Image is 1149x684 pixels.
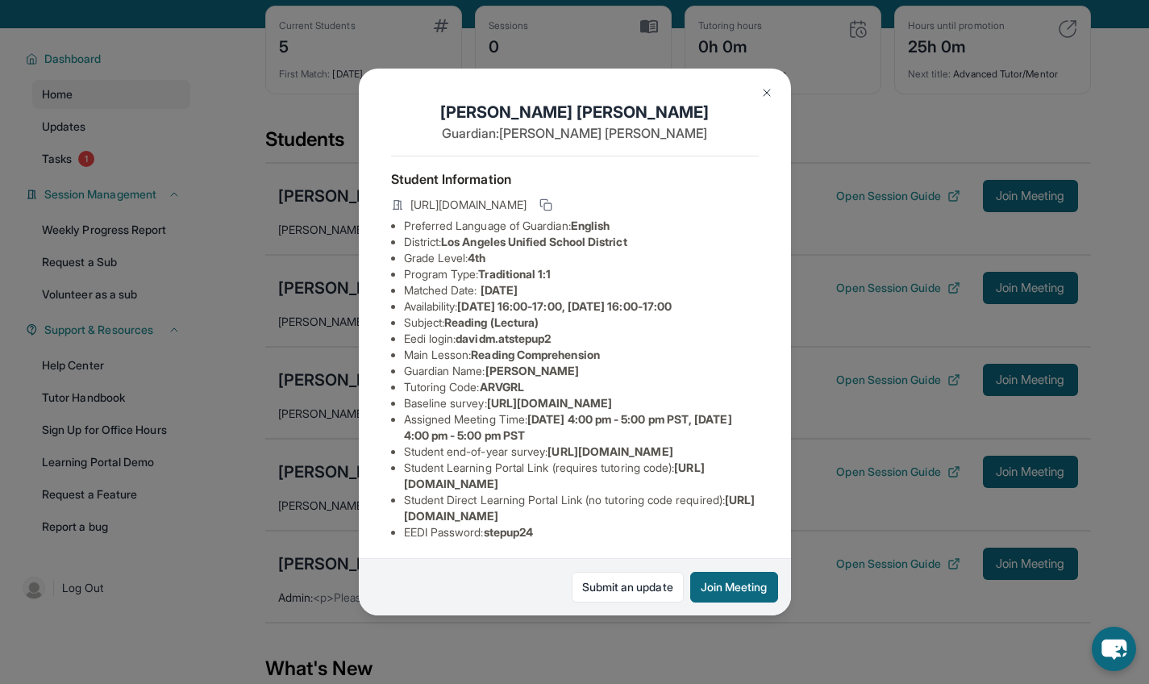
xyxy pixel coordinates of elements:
[478,267,551,281] span: Traditional 1:1
[404,492,759,524] li: Student Direct Learning Portal Link (no tutoring code required) :
[441,235,627,248] span: Los Angeles Unified School District
[690,572,778,603] button: Join Meeting
[485,364,580,377] span: [PERSON_NAME]
[444,315,539,329] span: Reading (Lectura)
[456,332,551,345] span: davidm.atstepup2
[404,250,759,266] li: Grade Level:
[404,234,759,250] li: District:
[1092,627,1136,671] button: chat-button
[480,380,524,394] span: ARVGRL
[487,396,612,410] span: [URL][DOMAIN_NAME]
[404,266,759,282] li: Program Type:
[404,347,759,363] li: Main Lesson :
[572,572,684,603] a: Submit an update
[404,363,759,379] li: Guardian Name :
[481,283,518,297] span: [DATE]
[536,195,556,215] button: Copy link
[457,299,672,313] span: [DATE] 16:00-17:00, [DATE] 16:00-17:00
[391,123,759,143] p: Guardian: [PERSON_NAME] [PERSON_NAME]
[391,101,759,123] h1: [PERSON_NAME] [PERSON_NAME]
[571,219,610,232] span: English
[404,460,759,492] li: Student Learning Portal Link (requires tutoring code) :
[404,218,759,234] li: Preferred Language of Guardian:
[404,444,759,460] li: Student end-of-year survey :
[404,379,759,395] li: Tutoring Code :
[404,298,759,315] li: Availability:
[404,315,759,331] li: Subject :
[547,444,672,458] span: [URL][DOMAIN_NAME]
[468,251,485,265] span: 4th
[484,525,534,539] span: stepup24
[404,331,759,347] li: Eedi login :
[760,86,773,99] img: Close Icon
[471,348,599,361] span: Reading Comprehension
[404,282,759,298] li: Matched Date:
[404,412,732,442] span: [DATE] 4:00 pm - 5:00 pm PST, [DATE] 4:00 pm - 5:00 pm PST
[404,411,759,444] li: Assigned Meeting Time :
[391,169,759,189] h4: Student Information
[404,524,759,540] li: EEDI Password :
[404,395,759,411] li: Baseline survey :
[410,197,527,213] span: [URL][DOMAIN_NAME]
